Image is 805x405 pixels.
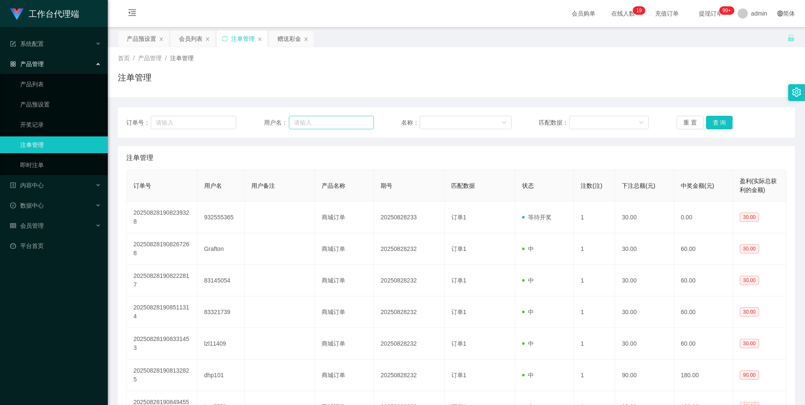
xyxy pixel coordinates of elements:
i: 图标: close [304,37,309,42]
td: lzl11409 [197,328,245,360]
td: 商城订单 [315,233,374,265]
span: 订单1 [451,277,466,284]
td: 20250828232 [374,360,445,391]
a: 注单管理 [20,136,101,153]
button: 重 置 [677,116,704,129]
td: 180.00 [674,360,733,391]
div: 产品预设置 [127,31,156,47]
td: Grafton [197,233,245,265]
span: 注单管理 [170,55,194,61]
td: 20250828232 [374,296,445,328]
span: 中 [522,309,534,315]
td: 商城订单 [315,265,374,296]
span: 中 [522,277,534,284]
td: 83321739 [197,296,245,328]
i: 图标: down [501,120,506,126]
span: 30.00 [740,307,759,317]
td: 商城订单 [315,202,374,233]
span: 30.00 [740,244,759,253]
sup: 998 [719,6,734,15]
span: 30.00 [740,213,759,222]
i: 图标: check-circle-o [10,202,16,208]
td: 202508281908222817 [127,265,197,296]
span: 中 [522,245,534,252]
td: 1 [574,296,615,328]
p: 1 [636,6,639,15]
span: 订单1 [451,309,466,315]
i: 图标: appstore-o [10,61,16,67]
span: 订单1 [451,340,466,347]
span: 提现订单 [695,11,727,16]
span: 期号 [381,182,392,189]
span: 订单1 [451,245,466,252]
span: 注数(注) [581,182,602,189]
span: 首页 [118,55,130,61]
td: 20250828232 [374,265,445,296]
span: 下注总额(元) [622,182,655,189]
td: 商城订单 [315,328,374,360]
td: 60.00 [674,233,733,265]
i: 图标: sync [222,36,228,42]
td: 60.00 [674,328,733,360]
td: 1 [574,265,615,296]
td: 30.00 [615,233,674,265]
span: 用户名 [204,182,222,189]
span: 名称： [401,118,420,127]
p: 9 [639,6,642,15]
span: 订单号 [133,182,151,189]
i: 图标: global [777,11,783,16]
a: 即时注单 [20,157,101,173]
span: 产品管理 [10,61,44,67]
td: 30.00 [615,328,674,360]
td: 0.00 [674,202,733,233]
span: 匹配数据： [539,118,569,127]
span: 注单管理 [126,153,153,163]
button: 查 询 [706,116,733,129]
span: 90.00 [740,370,759,380]
span: 等待开奖 [522,214,552,221]
i: 图标: form [10,41,16,47]
a: 产品预设置 [20,96,101,113]
span: 用户名： [264,118,289,127]
td: 20250828233 [374,202,445,233]
td: 商城订单 [315,296,374,328]
td: 1 [574,202,615,233]
span: 匹配数据 [451,182,475,189]
span: 系统配置 [10,40,44,47]
td: 20250828232 [374,328,445,360]
td: 90.00 [615,360,674,391]
div: 赠送彩金 [277,31,301,47]
td: 60.00 [674,296,733,328]
i: 图标: close [159,37,164,42]
span: 充值订单 [651,11,683,16]
span: 在线人数 [607,11,639,16]
span: 状态 [522,182,534,189]
img: logo.9652507e.png [10,8,24,20]
span: 订单号： [126,118,151,127]
h1: 工作台代理端 [29,0,79,27]
span: 订单1 [451,214,466,221]
sup: 19 [633,6,645,15]
td: 202508281908511314 [127,296,197,328]
td: 20250828232 [374,233,445,265]
td: 1 [574,360,615,391]
input: 请输入 [289,116,374,129]
span: 数据中心 [10,202,44,209]
a: 产品列表 [20,76,101,93]
span: 中 [522,340,534,347]
a: 工作台代理端 [10,10,79,17]
span: 30.00 [740,339,759,348]
td: 202508281908239328 [127,202,197,233]
i: 图标: profile [10,182,16,188]
i: 图标: unlock [787,34,795,42]
span: 30.00 [740,276,759,285]
span: 产品管理 [138,55,162,61]
a: 开奖记录 [20,116,101,133]
td: 1 [574,233,615,265]
input: 请输入 [151,116,236,129]
span: 产品名称 [322,182,345,189]
td: 83145054 [197,265,245,296]
span: 盈利(实际总获利的金额) [740,178,777,193]
span: 会员管理 [10,222,44,229]
i: 图标: close [257,37,262,42]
